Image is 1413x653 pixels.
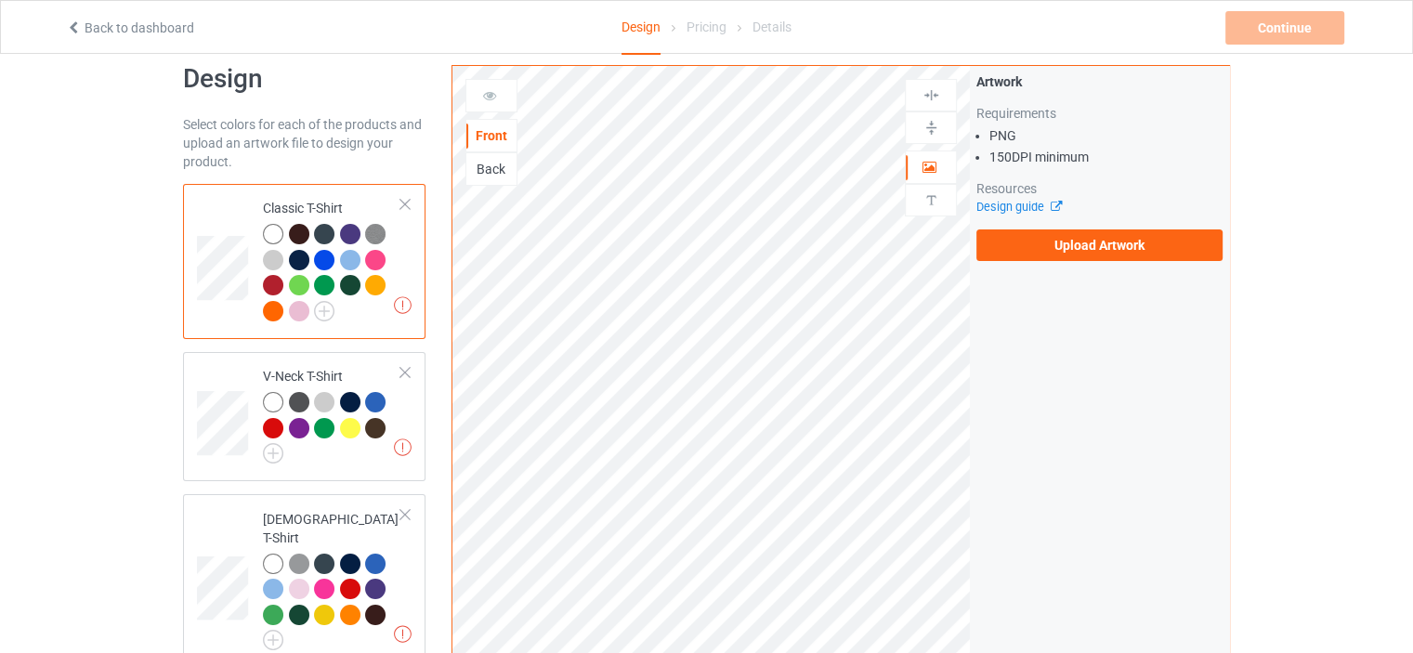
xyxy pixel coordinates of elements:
[922,119,940,137] img: svg%3E%0A
[621,1,661,55] div: Design
[989,148,1223,166] li: 150 DPI minimum
[263,443,283,464] img: svg+xml;base64,PD94bWwgdmVyc2lvbj0iMS4wIiBlbmNvZGluZz0iVVRGLTgiPz4KPHN2ZyB3aWR0aD0iMjJweCIgaGVpZ2...
[976,104,1223,123] div: Requirements
[466,160,517,178] div: Back
[976,72,1223,91] div: Artwork
[466,126,517,145] div: Front
[922,86,940,104] img: svg%3E%0A
[989,126,1223,145] li: PNG
[976,179,1223,198] div: Resources
[183,352,425,481] div: V-Neck T-Shirt
[314,301,334,321] img: svg+xml;base64,PD94bWwgdmVyc2lvbj0iMS4wIiBlbmNvZGluZz0iVVRGLTgiPz4KPHN2ZyB3aWR0aD0iMjJweCIgaGVpZ2...
[394,296,412,314] img: exclamation icon
[263,630,283,650] img: svg+xml;base64,PD94bWwgdmVyc2lvbj0iMS4wIiBlbmNvZGluZz0iVVRGLTgiPz4KPHN2ZyB3aWR0aD0iMjJweCIgaGVpZ2...
[66,20,194,35] a: Back to dashboard
[183,62,425,96] h1: Design
[263,510,401,645] div: [DEMOGRAPHIC_DATA] T-Shirt
[752,1,792,53] div: Details
[183,115,425,171] div: Select colors for each of the products and upload an artwork file to design your product.
[263,367,401,457] div: V-Neck T-Shirt
[365,224,386,244] img: heather_texture.png
[976,200,1061,214] a: Design guide
[922,191,940,209] img: svg%3E%0A
[687,1,726,53] div: Pricing
[183,184,425,339] div: Classic T-Shirt
[976,229,1223,261] label: Upload Artwork
[394,625,412,643] img: exclamation icon
[263,199,401,320] div: Classic T-Shirt
[394,438,412,456] img: exclamation icon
